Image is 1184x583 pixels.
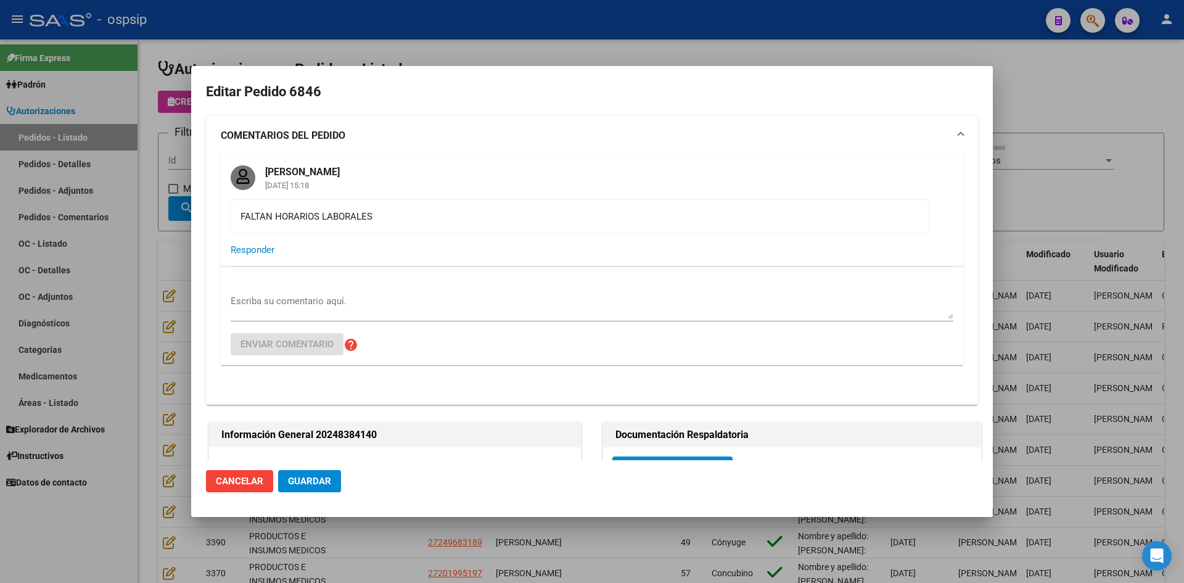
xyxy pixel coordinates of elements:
h2: Información General 20248384140 [221,428,569,442]
mat-card-subtitle: [DATE] 15:18 [255,181,350,189]
button: Cancelar [206,470,273,492]
mat-expansion-panel-header: COMENTARIOS DEL PEDIDO [206,116,978,155]
mat-icon: help [343,337,358,352]
mat-card-title: [PERSON_NAME] [255,155,350,179]
div: COMENTARIOS DEL PEDIDO [206,155,978,405]
span: Responder [231,244,274,255]
span: Enviar comentario [240,339,334,350]
h2: Editar Pedido 6846 [206,80,978,104]
strong: COMENTARIOS DEL PEDIDO [221,128,345,143]
div: FALTAN HORARIOS LABORALES [240,210,919,223]
span: Cancelar [216,476,263,487]
button: Agregar Documento [612,457,733,479]
h2: Documentación Respaldatoria [615,428,969,442]
button: Responder [231,239,274,261]
span: Guardar [288,476,331,487]
button: Guardar [278,470,341,492]
div: Open Intercom Messenger [1142,541,1172,571]
button: Enviar comentario [231,333,343,355]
